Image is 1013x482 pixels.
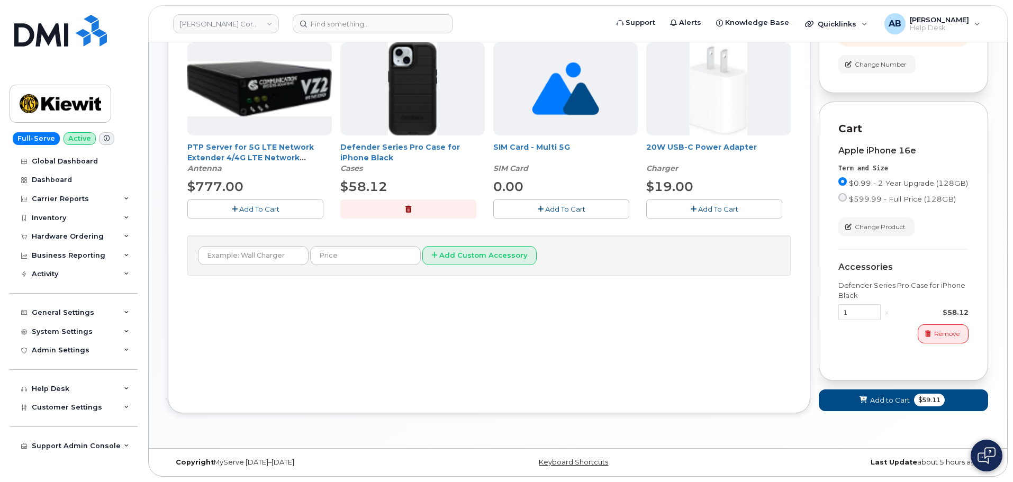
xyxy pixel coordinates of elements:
[838,262,969,272] div: Accessories
[871,458,917,466] strong: Last Update
[819,389,988,411] button: Add to Cart $59.11
[493,163,528,173] em: SIM Card
[539,458,608,466] a: Keyboard Shortcuts
[881,307,893,317] div: x
[849,179,968,187] span: $0.99 - 2 Year Upgrade (128GB)
[198,246,309,265] input: Example: Wall Charger
[849,195,956,203] span: $599.99 - Full Price (128GB)
[709,12,797,33] a: Knowledge Base
[340,142,485,174] div: Defender Series Pro Case for iPhone Black
[388,42,438,135] img: defenderiphone14.png
[493,142,570,152] a: SIM Card - Multi 5G
[609,12,663,33] a: Support
[187,179,243,194] span: $777.00
[187,61,332,116] img: Casa_Sysem.png
[187,142,332,174] div: PTP Server for 5G LTE Network Extender 4/4G LTE Network Extender 3
[493,179,523,194] span: 0.00
[690,42,747,135] img: apple20w.jpg
[545,205,585,213] span: Add To Cart
[679,17,701,28] span: Alerts
[626,17,655,28] span: Support
[646,163,678,173] em: Charger
[173,14,279,33] a: Kiewit Corporation
[725,17,789,28] span: Knowledge Base
[855,60,907,69] span: Change Number
[493,199,629,218] button: Add To Cart
[934,329,960,339] span: Remove
[646,179,693,194] span: $19.00
[838,146,969,156] div: Apple iPhone 16e
[698,205,738,213] span: Add To Cart
[838,164,969,173] div: Term and Size
[838,217,915,236] button: Change Product
[978,447,996,464] img: Open chat
[838,280,969,300] div: Defender Series Pro Case for iPhone Black
[340,179,387,194] span: $58.12
[646,142,791,174] div: 20W USB-C Power Adapter
[870,395,910,405] span: Add to Cart
[918,324,969,343] button: Remove
[176,458,214,466] strong: Copyright
[187,163,222,173] em: Antenna
[532,42,599,135] img: no_image_found-2caef05468ed5679b831cfe6fc140e25e0c280774317ffc20a367ab7fd17291e.png
[838,55,916,74] button: Change Number
[187,199,323,218] button: Add To Cart
[910,24,969,32] span: Help Desk
[838,193,847,202] input: $599.99 - Full Price (128GB)
[422,246,537,266] button: Add Custom Accessory
[293,14,453,33] input: Find something...
[818,20,856,28] span: Quicklinks
[838,121,969,137] p: Cart
[714,458,988,467] div: about 5 hours ago
[168,458,441,467] div: MyServe [DATE]–[DATE]
[914,394,945,406] span: $59.11
[646,142,757,152] a: 20W USB-C Power Adapter
[310,246,421,265] input: Price
[798,13,875,34] div: Quicklinks
[239,205,279,213] span: Add To Cart
[493,142,638,174] div: SIM Card - Multi 5G
[877,13,988,34] div: Adam Bake
[838,177,847,186] input: $0.99 - 2 Year Upgrade (128GB)
[889,17,901,30] span: AB
[855,222,906,232] span: Change Product
[893,307,969,317] div: $58.12
[187,142,314,173] a: PTP Server for 5G LTE Network Extender 4/4G LTE Network Extender 3
[340,142,460,162] a: Defender Series Pro Case for iPhone Black
[646,199,782,218] button: Add To Cart
[340,163,363,173] em: Cases
[910,15,969,24] span: [PERSON_NAME]
[663,12,709,33] a: Alerts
